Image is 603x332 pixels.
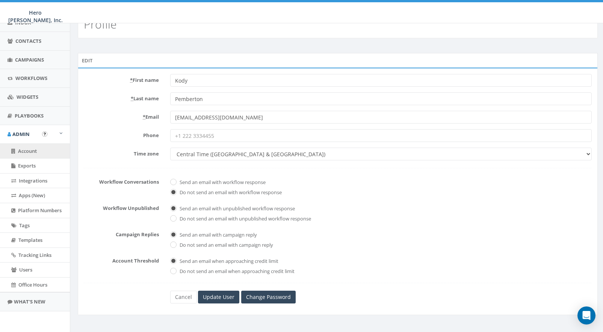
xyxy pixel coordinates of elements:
span: Hero [PERSON_NAME], Inc. [8,9,63,24]
a: Change Password [241,291,296,303]
label: Workflow Unpublished [78,202,165,212]
div: Edit [78,53,598,68]
span: Apps (New) [19,192,45,199]
span: Tracking Links [18,252,51,258]
span: Users [19,266,32,273]
span: Office Hours [18,281,47,288]
span: Workflows [15,75,47,81]
input: Update User [198,291,239,303]
abbr: required [130,77,133,83]
label: Send an email when approaching credit limit [178,258,278,265]
span: Integrations [19,177,47,184]
span: Platform Numbers [18,207,62,214]
label: Workflow Conversations [78,176,165,186]
label: Do not send an email with campaign reply [178,241,273,249]
label: Send an email with workflow response [178,179,266,186]
abbr: required [131,95,133,102]
span: Playbooks [15,112,44,119]
span: Inbox [15,19,31,26]
span: Templates [18,237,42,243]
label: Do not send an email with unpublished workflow response [178,215,311,223]
span: Exports [18,162,36,169]
label: Send an email with unpublished workflow response [178,205,295,213]
input: +1 222 3334455 [170,129,592,142]
label: Do not send an email with workflow response [178,189,282,196]
label: Campaign Replies [78,228,165,238]
abbr: required [143,113,145,120]
label: Send an email with campaign reply [178,231,257,239]
label: Phone [78,129,165,139]
span: Contacts [15,38,41,44]
button: Open In-App Guide [42,131,47,137]
label: First name [78,74,165,84]
span: Account [18,148,37,154]
a: Cancel [170,291,197,303]
div: Open Intercom Messenger [577,306,595,324]
span: Widgets [17,94,38,100]
label: Do not send an email when approaching credit limit [178,268,295,275]
span: Admin [12,131,30,137]
h2: Profile [84,18,116,30]
label: Last name [78,92,165,102]
span: Tags [19,222,30,229]
span: What's New [14,298,45,305]
label: Account Threshold [78,255,165,264]
label: Email [78,111,165,121]
label: Time zone [78,148,165,157]
span: Campaigns [15,56,44,63]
